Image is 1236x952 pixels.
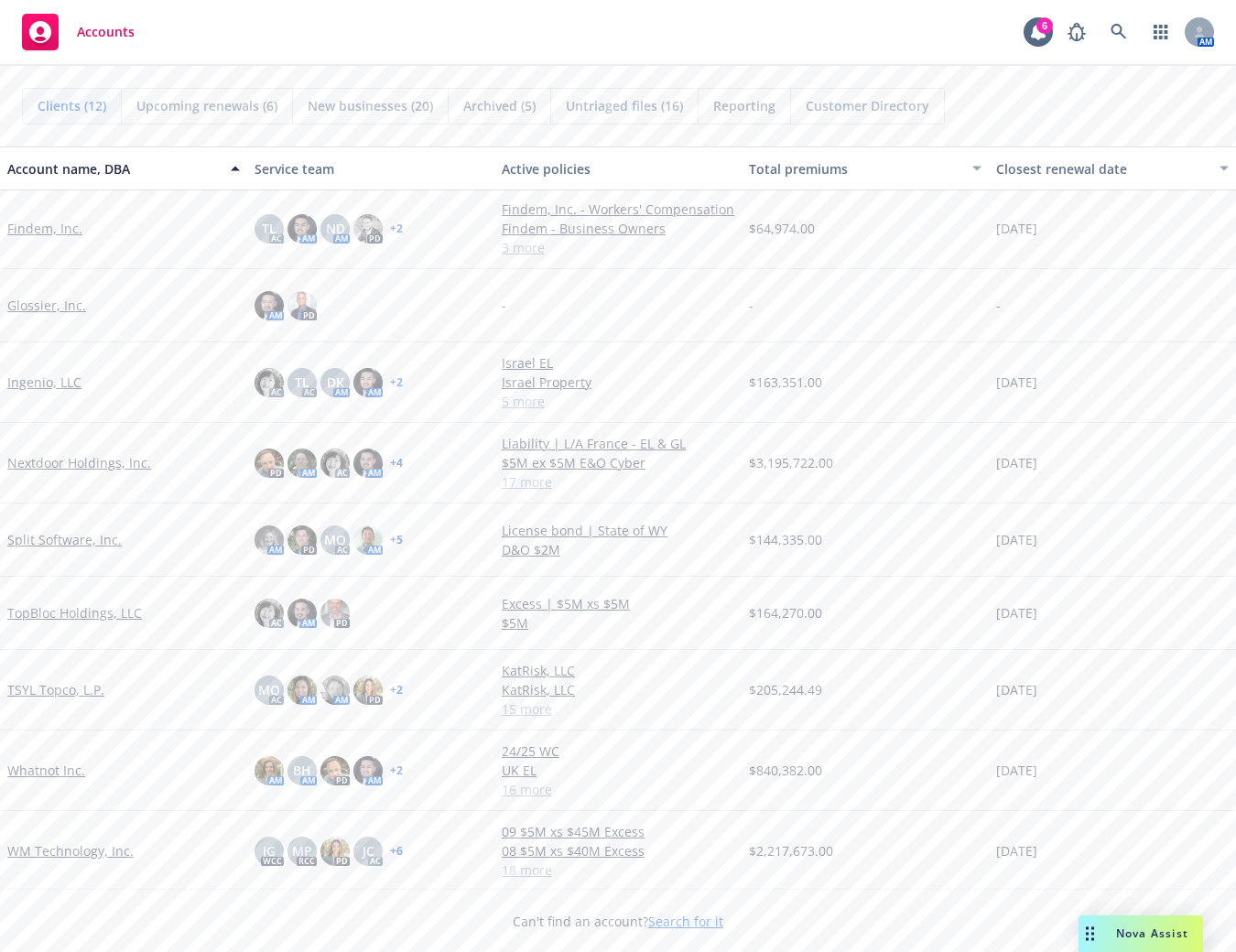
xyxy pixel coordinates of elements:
[390,377,403,388] a: + 2
[353,368,383,397] img: photo
[324,530,346,549] span: MQ
[502,200,734,219] a: Findem, Inc. - Workers' Compensation
[566,96,683,115] span: Untriaged files (16)
[1100,14,1137,50] a: Search
[7,219,82,238] a: Findem, Inc.
[502,434,734,453] a: Liability | L/A France - EL & GL
[15,6,142,58] a: Accounts
[648,913,723,930] a: Search for it
[749,159,961,178] div: Total premiums
[749,453,833,472] span: $3,195,722.00
[502,521,734,540] a: License bond | State of WY
[749,219,815,238] span: $64,974.00
[502,699,734,719] a: 15 more
[1079,915,1203,952] button: Nova Assist
[502,761,734,780] a: UK EL
[7,603,142,622] a: TopBloc Holdings, LLC
[494,146,742,190] button: Active policies
[502,238,734,257] a: 3 more
[502,219,734,238] a: Findem - Business Owners
[7,159,220,178] div: Account name, DBA
[502,822,734,841] a: 09 $5M xs $45M Excess
[713,96,775,115] span: Reporting
[502,392,734,411] a: 5 more
[996,219,1037,238] span: [DATE]
[502,453,734,472] a: $5M ex $5M E&O Cyber
[292,841,312,860] span: MP
[742,146,989,190] button: Total premiums
[749,373,822,392] span: $163,351.00
[996,841,1037,860] span: [DATE]
[502,741,734,761] a: 24/25 WC
[996,373,1037,392] span: [DATE]
[1079,915,1101,952] div: Drag to move
[390,223,403,234] a: + 2
[513,912,723,931] span: Can't find an account?
[502,860,734,880] a: 18 more
[749,761,822,780] span: $840,382.00
[996,530,1037,549] span: [DATE]
[320,449,350,478] img: photo
[989,146,1236,190] button: Closest renewal date
[749,680,822,699] span: $205,244.49
[806,96,929,115] span: Customer Directory
[1058,14,1095,50] a: Report a Bug
[502,296,506,315] span: -
[308,96,433,115] span: New businesses (20)
[749,603,822,622] span: $164,270.00
[502,594,734,613] a: Excess | $5M xs $5M
[996,296,1001,315] span: -
[7,453,151,472] a: Nextdoor Holdings, Inc.
[996,603,1037,622] span: [DATE]
[749,841,833,860] span: $2,217,673.00
[463,96,536,115] span: Archived (5)
[287,449,317,478] img: photo
[996,159,1209,178] div: Closest renewal date
[1143,14,1179,50] a: Switch app
[502,680,734,699] a: KatRisk, LLC
[353,525,383,555] img: photo
[255,599,284,628] img: photo
[390,458,403,469] a: + 4
[363,841,374,860] span: JC
[7,841,134,860] a: WM Technology, Inc.
[7,296,86,315] a: Glossier, Inc.
[353,756,383,785] img: photo
[390,535,403,546] a: + 5
[287,676,317,705] img: photo
[502,373,734,392] a: Israel Property
[262,219,276,238] span: TL
[7,680,104,699] a: TSYL Topco, L.P.
[247,146,494,190] button: Service team
[502,613,734,633] a: $5M
[293,761,311,780] span: BH
[390,765,403,776] a: + 2
[320,756,350,785] img: photo
[996,680,1037,699] span: [DATE]
[136,96,277,115] span: Upcoming renewals (6)
[255,291,284,320] img: photo
[287,214,317,243] img: photo
[1036,17,1053,34] div: 6
[7,373,81,392] a: Ingenio, LLC
[295,373,309,392] span: TL
[749,296,754,315] span: -
[255,525,284,555] img: photo
[255,159,487,178] div: Service team
[320,837,350,866] img: photo
[320,676,350,705] img: photo
[502,780,734,799] a: 16 more
[390,846,403,857] a: + 6
[502,661,734,680] a: KatRisk, LLC
[353,214,383,243] img: photo
[502,540,734,559] a: D&O $2M
[390,685,403,696] a: + 2
[255,449,284,478] img: photo
[327,373,344,392] span: DK
[287,599,317,628] img: photo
